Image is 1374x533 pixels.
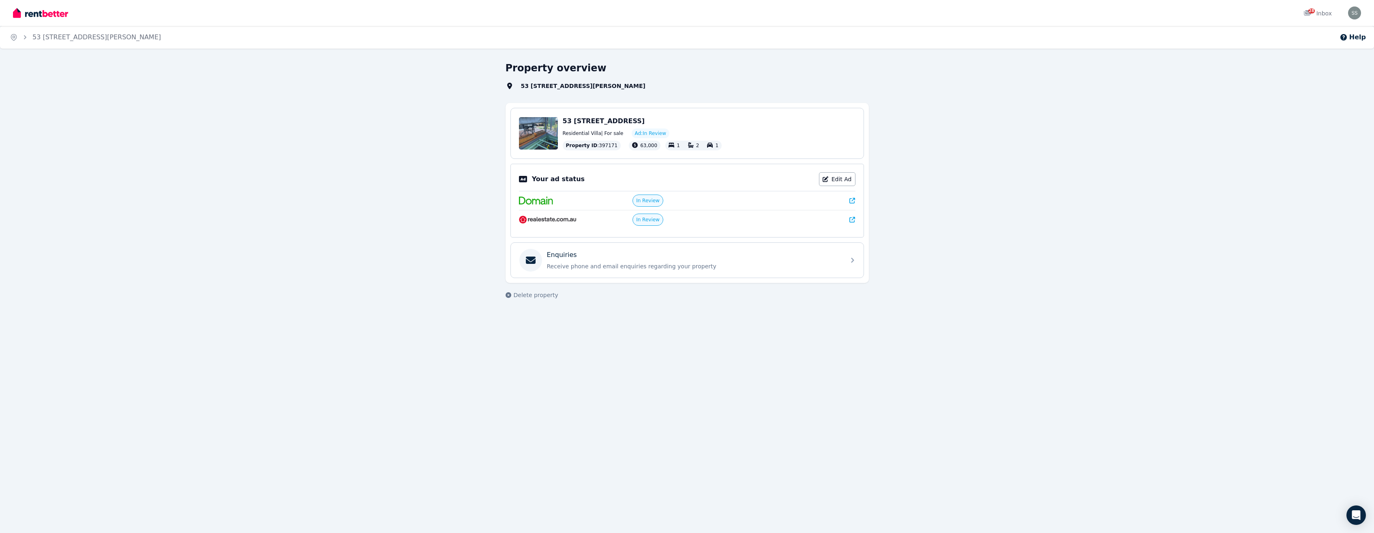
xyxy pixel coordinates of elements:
p: Your ad status [532,174,585,184]
p: Enquiries [547,250,577,260]
a: 53 [STREET_ADDRESS][PERSON_NAME] [32,33,161,41]
a: Edit Ad [819,172,855,186]
span: 2 [696,143,699,148]
span: Property ID [566,142,598,149]
img: RealEstate.com.au [519,216,577,224]
span: 1 [677,143,680,148]
img: RentBetter [13,7,68,19]
h1: Property overview [506,62,607,75]
span: 63,000 [640,143,657,148]
span: In Review [636,197,660,204]
button: Help [1340,32,1366,42]
span: Residential Villa | For sale [563,130,624,137]
a: EnquiriesReceive phone and email enquiries regarding your property [511,243,864,278]
span: 53 [STREET_ADDRESS] [563,117,645,125]
div: Open Intercom Messenger [1346,505,1366,525]
div: Inbox [1303,9,1332,17]
span: 53 [STREET_ADDRESS][PERSON_NAME] [516,82,660,90]
img: Sue Seivers Total Real Estate [1348,6,1361,19]
span: 1 [715,143,718,148]
button: Delete property [506,291,558,299]
span: In Review [636,216,660,223]
img: Domain.com.au [519,197,553,205]
span: Ad: In Review [635,130,666,137]
p: Receive phone and email enquiries regarding your property [547,262,840,270]
div: : 397171 [563,141,621,150]
span: 28 [1308,9,1315,13]
span: Delete property [514,291,558,299]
